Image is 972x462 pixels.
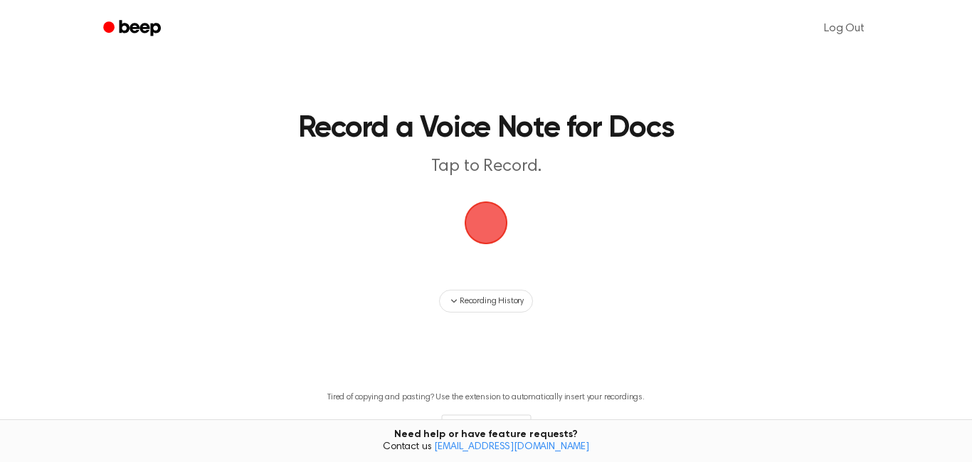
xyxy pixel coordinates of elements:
span: Contact us [9,441,963,454]
a: Beep [93,15,174,43]
a: [EMAIL_ADDRESS][DOMAIN_NAME] [434,442,589,452]
span: Recording History [460,295,524,308]
img: Beep Logo [465,201,507,244]
h1: Record a Voice Note for Docs [154,114,818,144]
p: Tap to Record. [213,155,759,179]
p: Tired of copying and pasting? Use the extension to automatically insert your recordings. [327,392,645,403]
a: Log Out [810,11,879,46]
button: Recording History [439,290,533,313]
